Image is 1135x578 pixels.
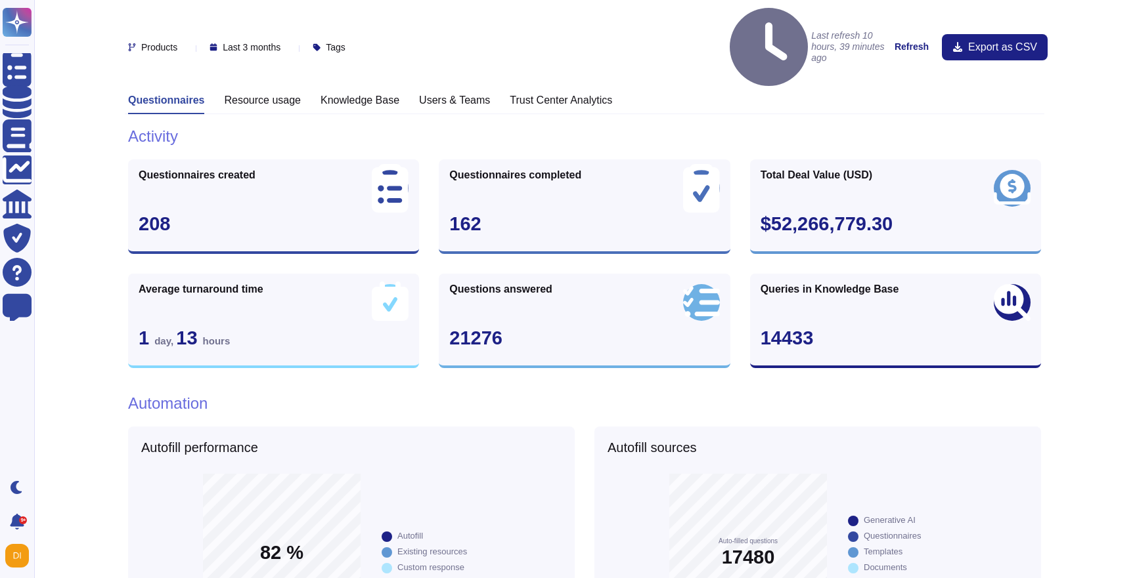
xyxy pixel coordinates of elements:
span: Last 3 months [223,43,280,52]
h5: Autofill sources [608,440,1028,455]
div: Autofill [397,531,423,540]
span: 17480 [722,548,775,567]
span: Questionnaires completed [449,170,581,180]
h1: Activity [128,127,1041,146]
button: Export as CSV [942,34,1048,60]
button: user [3,541,38,570]
div: Existing resources [397,547,467,556]
div: Documents [864,563,907,571]
span: Export as CSV [968,42,1037,52]
h1: Automation [128,394,1041,413]
span: Tags [326,43,345,52]
h4: Last refresh 10 hours, 39 minutes ago [730,8,888,86]
span: Auto-filled questions [719,538,778,545]
div: Custom response [397,563,464,571]
h5: Autofill performance [141,440,562,455]
span: Questionnaires created [139,170,256,180]
div: 9+ [19,516,27,524]
div: Generative AI [864,516,916,524]
span: Products [141,43,177,52]
div: Templates [864,547,902,556]
h3: Users & Teams [419,94,490,106]
div: $52,266,779.30 [761,215,1031,234]
span: Queries in Knowledge Base [761,284,899,295]
div: 14433 [761,329,1031,348]
h3: Questionnaires [128,94,204,106]
span: 1 13 [139,327,230,348]
span: Total Deal Value (USD) [761,170,872,180]
span: day , [154,335,176,346]
h3: Resource usage [224,94,301,106]
h3: Knowledge Base [321,94,399,106]
span: Average turnaround time [139,284,263,295]
div: 162 [449,215,719,234]
div: 21276 [449,329,719,348]
h3: Trust Center Analytics [510,94,612,106]
strong: Refresh [895,41,929,52]
div: 208 [139,215,409,234]
span: hours [203,335,231,346]
span: 82 % [260,543,303,562]
img: user [5,544,29,568]
span: Questions answered [449,284,552,295]
div: Questionnaires [864,531,921,540]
